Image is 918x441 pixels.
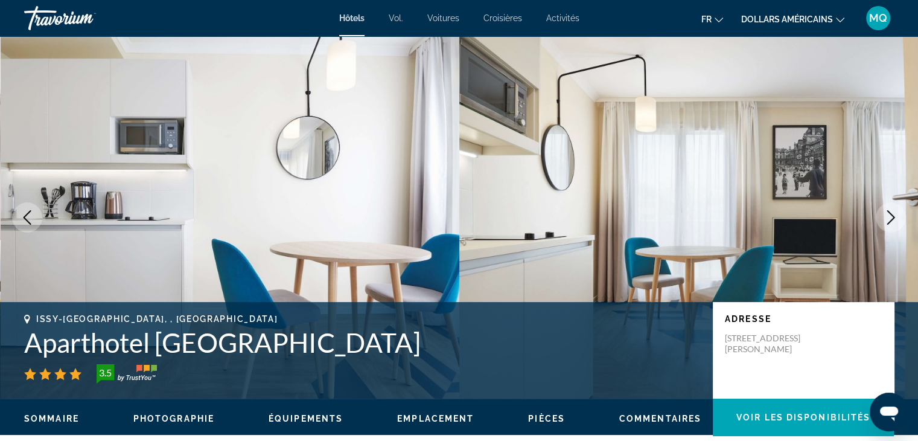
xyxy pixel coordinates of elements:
[701,14,712,24] font: fr
[741,14,833,24] font: dollars américains
[133,414,214,423] span: Photographie
[339,13,365,23] a: Hôtels
[483,13,522,23] a: Croisières
[701,10,723,28] button: Changer de langue
[12,202,42,233] button: Previous image
[97,364,157,384] img: trustyou-badge-hor.svg
[876,202,906,233] button: Next image
[862,5,894,31] button: Menu utilisateur
[24,413,79,424] button: Sommaire
[269,414,343,423] span: Équipements
[528,413,565,424] button: Pièces
[397,413,474,424] button: Emplacement
[619,414,701,423] span: Commentaires
[24,327,701,358] h1: Aparthotel [GEOGRAPHIC_DATA]
[725,333,821,355] p: [STREET_ADDRESS][PERSON_NAME]
[619,413,701,424] button: Commentaires
[546,13,579,23] a: Activités
[24,2,145,34] a: Travorium
[741,10,844,28] button: Changer de devise
[389,13,403,23] a: Vol.
[869,11,887,24] font: MQ
[713,399,894,436] button: Voir les disponibilités
[427,13,459,23] a: Voitures
[133,413,214,424] button: Photographie
[24,414,79,423] span: Sommaire
[93,365,117,380] div: 3.5
[36,314,278,324] span: Issy-[GEOGRAPHIC_DATA], , [GEOGRAPHIC_DATA]
[870,393,908,431] iframe: Bouton pour ouvrir le berichtenvenster
[725,314,882,324] p: Adresse
[397,414,474,423] span: Emplacement
[528,414,565,423] span: Pièces
[736,413,870,422] span: Voir les disponibilités
[269,413,343,424] button: Équipements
